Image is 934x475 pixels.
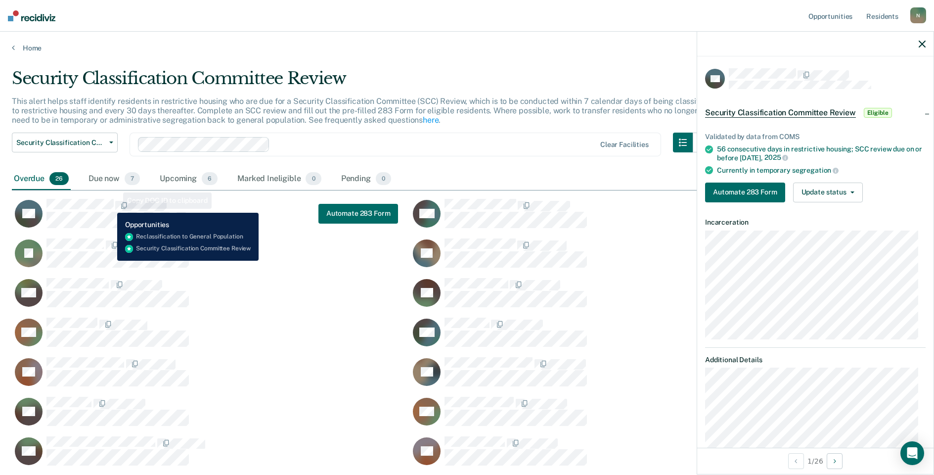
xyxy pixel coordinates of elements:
[125,172,140,185] span: 7
[8,10,55,21] img: Recidiviz
[12,357,410,396] div: CaseloadOpportunityCell-0784471
[410,396,808,436] div: CaseloadOpportunityCell-0575302
[87,168,142,190] div: Due now
[717,166,926,175] div: Currently in temporary
[410,357,808,396] div: CaseloadOpportunityCell-0898678
[410,238,808,278] div: CaseloadOpportunityCell-0671066
[12,278,410,317] div: CaseloadOpportunityCell-0467256
[12,198,410,238] div: CaseloadOpportunityCell-0830222
[12,68,712,96] div: Security Classification Committee Review
[697,448,934,474] div: 1 / 26
[864,108,892,118] span: Eligible
[339,168,393,190] div: Pending
[600,141,649,149] div: Clear facilities
[705,218,926,227] dt: Incarceration
[318,203,399,223] button: Automate 283 Form
[49,172,69,185] span: 26
[788,453,804,469] button: Previous Opportunity
[697,97,934,129] div: Security Classification Committee ReviewEligible
[900,441,924,465] div: Open Intercom Messenger
[12,238,410,278] div: CaseloadOpportunityCell-0608361
[376,172,391,185] span: 0
[910,7,926,23] div: N
[705,183,789,202] a: Navigate to form link
[12,168,71,190] div: Overdue
[12,96,710,125] p: This alert helps staff identify residents in restrictive housing who are due for a Security Class...
[705,356,926,364] dt: Additional Details
[717,145,926,162] div: 56 consecutive days in restrictive housing; SCC review due on or before [DATE],
[705,108,856,118] span: Security Classification Committee Review
[705,133,926,141] div: Validated by data from COMS
[705,183,785,202] button: Automate 283 Form
[12,44,922,52] a: Home
[410,278,808,317] div: CaseloadOpportunityCell-0835391
[12,396,410,436] div: CaseloadOpportunityCell-0652653
[202,172,218,185] span: 6
[306,172,321,185] span: 0
[792,166,839,174] span: segregation
[793,183,863,202] button: Update status
[158,168,220,190] div: Upcoming
[764,153,788,161] span: 2025
[318,203,399,223] a: Navigate to form link
[423,115,439,125] a: here
[410,198,808,238] div: CaseloadOpportunityCell-0645884
[235,168,323,190] div: Marked Ineligible
[827,453,843,469] button: Next Opportunity
[410,317,808,357] div: CaseloadOpportunityCell-0572564
[16,139,105,147] span: Security Classification Committee Review
[12,317,410,357] div: CaseloadOpportunityCell-0512136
